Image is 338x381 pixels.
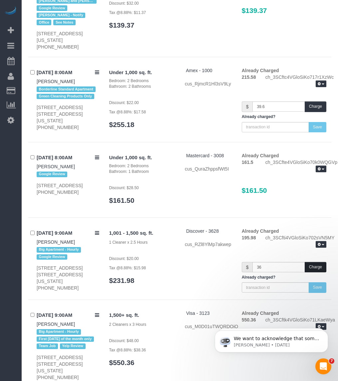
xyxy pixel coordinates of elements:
[37,327,99,350] div: Tags
[109,266,146,270] small: Tax @8.88%: $15.98
[185,323,232,330] div: cus_M0D01uTWQRDOjO
[305,101,326,112] button: Charge
[60,343,86,349] span: Yelp Review
[37,239,75,245] a: [PERSON_NAME]
[242,228,279,234] strong: Already Charged
[109,1,139,6] small: Discount: $32.00
[37,164,75,169] a: [PERSON_NAME]
[329,358,334,364] span: 7
[37,30,99,50] div: [STREET_ADDRESS][US_STATE] [PHONE_NUMBER]
[37,336,94,342] span: First [DATE] of the month only
[242,101,253,112] span: $
[4,7,17,16] img: Automaid Logo
[37,155,99,161] h4: [DATE] 8:00AM
[242,262,253,272] span: $
[37,254,67,260] span: Google Review
[109,186,139,190] small: Discount: $28.50
[242,68,279,73] strong: Already Charged
[37,329,81,334] span: Big Apartment - Hourly
[305,262,326,272] button: Charge
[109,322,147,327] small: 2 Cleaners x 3 Hours
[37,265,99,291] div: [STREET_ADDRESS] [STREET_ADDRESS][US_STATE] [PHONE_NUMBER]
[37,86,96,92] span: Borderline Standard Apartment
[109,70,175,75] h4: Under 1,000 sq. ft.
[37,70,99,75] h4: [DATE] 8:00AM
[242,282,309,293] input: transaction id
[186,311,210,316] a: Visa - 3123
[242,153,279,158] strong: Already Charged
[109,348,146,352] small: Tax @8.88%: $38.36
[109,155,175,161] h4: Under 1,000 sq. ft.
[37,247,81,252] span: Big Apartment - Hourly
[185,80,232,87] div: cus_RjmcR1Hl3sV9Ly
[37,13,85,18] span: [PERSON_NAME] - Notify
[109,338,139,343] small: Discount: $48.00
[242,122,309,132] input: transaction id
[37,20,51,25] span: Office
[260,159,331,174] div: ch_3SCfte4VGloSiKo70k0WQGVp
[109,84,175,89] div: Bathroom: 2 Bathrooms
[315,358,331,374] iframe: Intercom live chat
[186,228,219,234] a: Discover - 3628
[186,153,224,158] a: Mastercard - 3008
[109,277,135,284] a: $231.98
[37,230,99,236] h4: [DATE] 9:00AM
[242,7,267,14] span: $139.37
[37,79,75,84] a: [PERSON_NAME]
[37,94,94,99] span: Green Cleaning Products Only
[109,359,135,366] a: $550.36
[185,166,232,172] div: cus_QuraZhppsfWt5I
[29,19,115,110] span: We want to acknowledge that some users may be experiencing lag or slower performance in our softw...
[242,187,267,194] span: $161.50
[242,275,326,280] h5: Already charged?
[37,321,75,327] a: [PERSON_NAME]
[242,115,326,119] h5: Already charged?
[109,230,175,236] h4: 1,001 - 1,500 sq. ft.
[242,235,256,240] strong: 195.98
[37,170,99,179] div: Tags
[37,354,99,381] div: [STREET_ADDRESS] [STREET_ADDRESS][US_STATE] [PHONE_NUMBER]
[109,100,139,105] small: Discount: $22.00
[242,74,256,80] strong: 215.58
[109,163,175,169] div: Bedroom: 2 Bedrooms
[37,104,99,131] div: [STREET_ADDRESS] [STREET_ADDRESS][US_STATE] [PHONE_NUMBER]
[260,74,331,88] div: ch_3SCftc4VGloSiKo717r1XzWc
[109,240,148,245] small: 1 Cleaner x 2.5 Hours
[37,182,99,195] div: [STREET_ADDRESS] [PHONE_NUMBER]
[37,172,67,177] span: Google Review
[185,241,232,248] div: cus_RZl8YlMp7akwep
[109,121,135,128] a: $255.18
[37,343,58,349] span: Team Job
[260,234,331,249] div: ch_3SCfti4VGloSiKo702sVN5MY
[109,169,175,175] div: Bathroom: 1 Bathroom
[109,313,175,318] h4: 1,500+ sq. ft.
[53,20,75,25] span: See Notes
[205,317,338,363] iframe: Intercom notifications message
[186,68,212,73] a: Amex - 1000
[109,196,135,204] a: $161.50
[37,245,99,261] div: Tags
[109,78,175,84] div: Bedroom: 2 Bedrooms
[37,313,99,318] h4: [DATE] 9:00AM
[109,21,135,29] a: $139.37
[242,160,253,165] strong: 161.5
[37,85,99,101] div: Tags
[109,110,146,114] small: Tax @8.88%: $17.58
[242,311,279,316] strong: Already Charged
[37,5,67,11] span: Google Review
[109,256,139,261] small: Discount: $20.00
[109,10,146,15] small: Tax @8.88%: $11.37
[29,26,115,32] p: Message from Ellie, sent 1w ago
